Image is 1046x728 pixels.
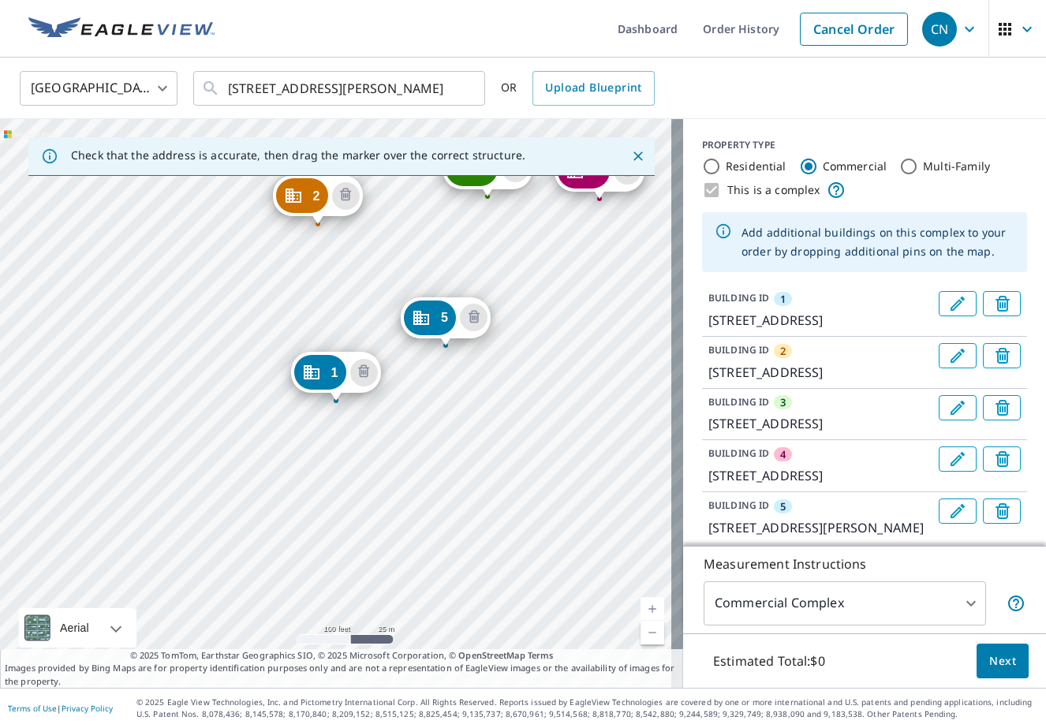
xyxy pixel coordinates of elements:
[727,182,820,198] label: This is a complex
[780,499,786,513] span: 5
[708,291,769,304] p: BUILDING ID
[983,343,1021,368] button: Delete building 2
[28,17,215,41] img: EV Logo
[742,217,1014,267] div: Add additional buildings on this complex to your order by dropping additional pins on the map.
[708,414,932,433] p: [STREET_ADDRESS]
[290,352,380,401] div: Dropped pin, building 1, Commercial property, 2205 Forest Hills Dr Harrisburg, PA 17112
[441,312,448,323] span: 5
[939,291,977,316] button: Edit building 1
[460,304,488,331] button: Delete building 5
[401,297,491,346] div: Dropped pin, building 5, Commercial property, 9 Wood St Lower Paxton, PA 17112
[923,159,990,174] label: Multi-Family
[800,13,908,46] a: Cancel Order
[780,344,786,358] span: 2
[312,190,319,202] span: 2
[628,146,648,166] button: Close
[780,395,786,409] span: 3
[708,446,769,460] p: BUILDING ID
[704,554,1025,573] p: Measurement Instructions
[939,395,977,420] button: Edit building 3
[545,78,641,98] span: Upload Blueprint
[977,644,1029,679] button: Next
[272,175,362,224] div: Dropped pin, building 2, Commercial property, 2217 Forest Hills Dr Harrisburg, PA 17112
[20,66,177,110] div: [GEOGRAPHIC_DATA]
[922,12,957,47] div: CN
[939,446,977,472] button: Edit building 4
[1007,594,1025,613] span: Each building may require a separate measurement report; if so, your account will be billed per r...
[641,597,664,621] a: Current Level 18, Zoom In
[702,138,1027,152] div: PROPERTY TYPE
[780,447,786,461] span: 4
[983,291,1021,316] button: Delete building 1
[350,359,378,386] button: Delete building 1
[62,703,113,714] a: Privacy Policy
[8,704,113,713] p: |
[8,703,57,714] a: Terms of Use
[726,159,786,174] label: Residential
[983,446,1021,472] button: Delete building 4
[989,651,1016,671] span: Next
[130,649,554,663] span: © 2025 TomTom, Earthstar Geographics SIO, © 2025 Microsoft Corporation, ©
[708,343,769,357] p: BUILDING ID
[19,608,136,648] div: Aerial
[528,649,554,661] a: Terms
[331,367,338,379] span: 1
[939,343,977,368] button: Edit building 2
[136,696,1038,720] p: © 2025 Eagle View Technologies, Inc. and Pictometry International Corp. All Rights Reserved. Repo...
[708,395,769,409] p: BUILDING ID
[983,395,1021,420] button: Delete building 3
[708,363,932,382] p: [STREET_ADDRESS]
[708,466,932,485] p: [STREET_ADDRESS]
[641,621,664,644] a: Current Level 18, Zoom Out
[55,608,94,648] div: Aerial
[708,518,932,537] p: [STREET_ADDRESS][PERSON_NAME]
[458,649,525,661] a: OpenStreetMap
[532,71,654,106] a: Upload Blueprint
[228,66,453,110] input: Search by address or latitude-longitude
[708,498,769,512] p: BUILDING ID
[71,148,525,162] p: Check that the address is accurate, then drag the marker over the correct structure.
[708,311,932,330] p: [STREET_ADDRESS]
[704,581,986,625] div: Commercial Complex
[983,498,1021,524] button: Delete building 5
[332,182,360,210] button: Delete building 2
[823,159,887,174] label: Commercial
[700,644,838,678] p: Estimated Total: $0
[780,292,786,306] span: 1
[939,498,977,524] button: Edit building 5
[501,71,655,106] div: OR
